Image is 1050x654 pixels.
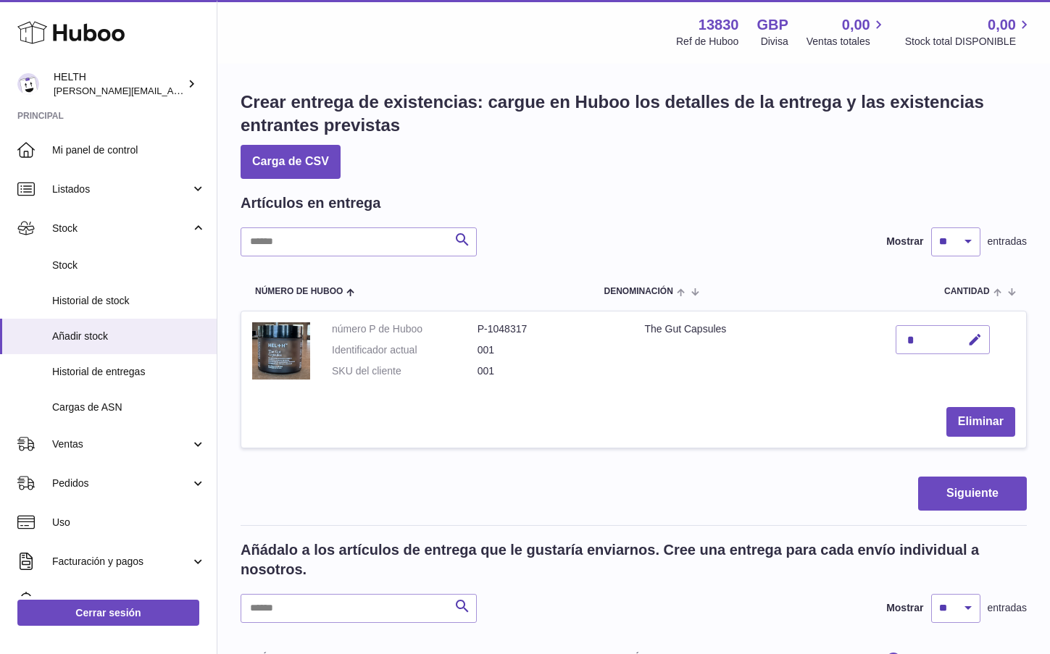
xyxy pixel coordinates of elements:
span: Mi panel de control [52,143,206,157]
div: HELTH [54,70,184,98]
button: Siguiente [918,477,1027,511]
td: The Gut Capsules [634,311,886,396]
strong: 13830 [699,15,739,35]
div: Divisa [761,35,788,49]
span: Uso [52,516,206,529]
span: Stock [52,259,206,272]
dt: Identificador actual [332,343,478,357]
span: Stock total DISPONIBLE [905,35,1033,49]
h2: Añádalo a los artículos de entrega que le gustaría enviarnos. Cree una entrega para cada envío in... [241,540,1027,579]
span: Cargas de ASN [52,401,206,414]
span: Ventas [52,437,191,451]
button: Carga de CSV [241,145,341,179]
img: The Gut Capsules [252,322,310,380]
span: Incidencias [52,594,206,608]
img: laura@helth.com [17,73,39,95]
a: 0,00 Stock total DISPONIBLE [905,15,1033,49]
span: Facturación y pagos [52,555,191,569]
label: Mostrar [886,601,923,615]
span: Listados [52,183,191,196]
span: entradas [988,235,1027,248]
span: Añadir stock [52,330,206,343]
span: entradas [988,601,1027,615]
h2: Artículos en entrega [241,193,380,213]
span: Pedidos [52,477,191,490]
h1: Crear entrega de existencias: cargue en Huboo los detalles de la entrega y las existencias entran... [241,91,1027,138]
button: Eliminar [946,407,1015,437]
dt: número P de Huboo [332,322,478,336]
span: Stock [52,222,191,235]
label: Mostrar [886,235,923,248]
span: Denominación [604,287,672,296]
span: 0,00 [988,15,1016,35]
span: Historial de entregas [52,365,206,379]
div: Ref de Huboo [676,35,738,49]
dt: SKU del cliente [332,364,478,378]
dd: P-1048317 [478,322,623,336]
a: 0,00 Ventas totales [807,15,887,49]
dd: 001 [478,364,623,378]
strong: GBP [757,15,788,35]
span: 0,00 [842,15,870,35]
span: [PERSON_NAME][EMAIL_ADDRESS][DOMAIN_NAME] [54,85,291,96]
span: Número de Huboo [255,287,343,296]
a: Cerrar sesión [17,600,199,626]
span: Ventas totales [807,35,887,49]
dd: 001 [478,343,623,357]
span: Cantidad [944,287,990,296]
span: Historial de stock [52,294,206,308]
